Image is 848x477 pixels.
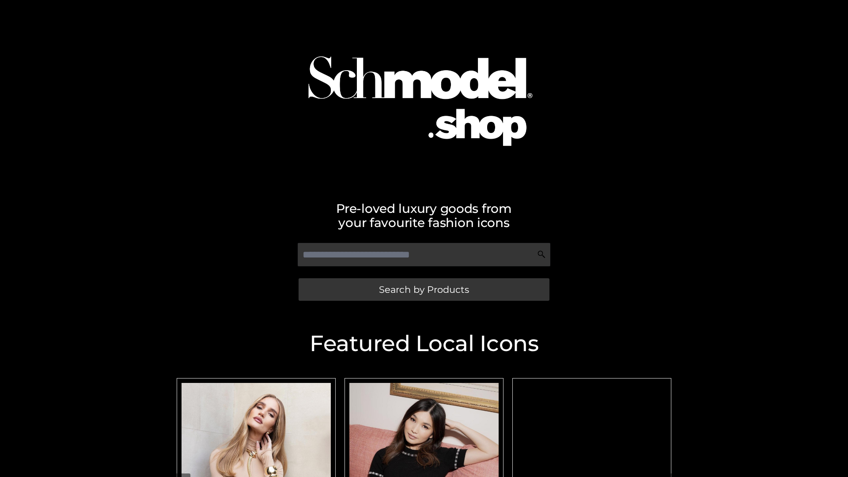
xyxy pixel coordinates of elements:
[172,201,676,230] h2: Pre-loved luxury goods from your favourite fashion icons
[537,250,546,259] img: Search Icon
[379,285,469,294] span: Search by Products
[299,278,549,301] a: Search by Products
[172,333,676,355] h2: Featured Local Icons​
